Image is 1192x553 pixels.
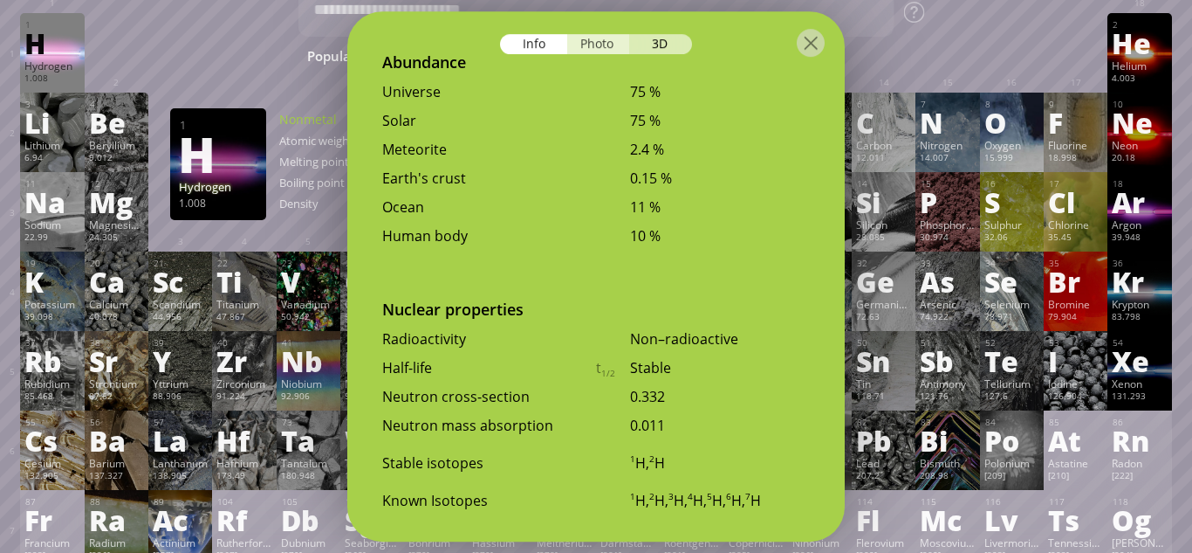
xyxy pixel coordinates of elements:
sup: 1 [630,453,635,465]
div: Cr [345,267,400,295]
div: Polonium [984,456,1039,470]
div: Astatine [1048,456,1103,470]
div: Tantalum [281,456,336,470]
div: H, H [630,453,810,473]
div: 106 [346,496,400,508]
div: Stable [630,358,810,377]
div: 104 [217,496,271,508]
div: 22 [217,258,271,269]
div: Rb [24,347,79,375]
div: 35.45 [1048,232,1103,245]
div: Sr [89,347,144,375]
div: 10 [1113,99,1167,110]
div: Rf [216,506,271,534]
div: 14.007 [920,152,975,166]
div: Sulphur [984,218,1039,232]
div: 131.293 [1112,391,1167,404]
div: 72 [217,417,271,428]
div: Cesium [24,456,79,470]
div: 74.922 [920,311,975,325]
div: Se [984,267,1039,295]
div: Si [856,188,911,216]
div: H [24,29,79,57]
div: Half-life [382,358,596,377]
div: 1 [25,19,79,31]
div: Darmstadtium [600,536,655,550]
div: 117 [1049,496,1103,508]
div: Barium [89,456,144,470]
div: 83.798 [1112,311,1167,325]
div: Potassium [24,297,79,311]
div: Neutron mass absorption [382,416,596,435]
div: Yttrium [153,377,208,391]
div: 9.012 [89,152,144,166]
div: S [984,188,1039,216]
div: 4.003 [1112,73,1167,86]
div: 88.906 [153,391,208,404]
div: 138.905 [153,470,208,484]
div: 3D [629,34,692,54]
span: Methane [840,45,916,66]
div: Roentgenium [664,536,719,550]
div: 87 [25,496,79,508]
sup: 2 [649,491,654,502]
div: 132.905 [24,470,79,484]
div: 37 [25,337,79,349]
div: 23 [282,258,336,269]
div: Radioactivity [382,329,596,349]
div: Arsenic [920,297,975,311]
div: At [1048,426,1103,454]
div: Scandium [153,297,208,311]
div: 74 [346,417,400,428]
div: Bismuth [920,456,975,470]
sup: 4 [688,491,693,502]
div: Nihonium [792,536,847,550]
div: 42 [346,337,400,349]
div: Cs [24,426,79,454]
div: Chlorine [1048,218,1103,232]
div: Selenium [984,297,1039,311]
div: 4 [90,99,144,110]
div: 21 [154,258,208,269]
div: Sodium [24,218,79,232]
div: 16 [985,178,1039,190]
div: 115 [921,496,975,508]
div: 78.971 [984,311,1039,325]
div: Neutron cross-section [382,387,596,406]
div: Moscovium [920,536,975,550]
div: 118.71 [856,391,911,404]
div: Ocean [382,197,596,217]
div: Y [153,347,208,375]
div: Bi [920,426,975,454]
div: 6.94 [24,152,79,166]
div: 207.2 [856,470,911,484]
div: Tellurium [984,377,1039,391]
div: 34 [985,258,1039,269]
div: 87.62 [89,391,144,404]
div: 54 [1113,337,1167,349]
div: V [281,267,336,295]
div: 52 [985,337,1039,349]
div: 7 [921,99,975,110]
div: Sb [920,347,975,375]
div: Ge [856,267,911,295]
div: Niobium [281,377,336,391]
sub: 1/2 [601,368,615,379]
div: Mg [89,188,144,216]
sup: 5 [707,491,712,502]
div: Earth's crust [382,169,596,188]
div: 39.948 [1112,232,1167,245]
div: Calcium [89,297,144,311]
div: Xe [1112,347,1167,375]
div: 85.468 [24,391,79,404]
div: Ta [281,426,336,454]
div: 180.948 [281,470,336,484]
div: [210] [1048,470,1103,484]
div: Ra [89,506,144,534]
div: 20 [90,258,144,269]
div: Hydrogen [24,59,79,73]
div: Melting point [279,154,367,169]
div: Tungsten [345,456,400,470]
div: 32 [857,258,911,269]
div: As [920,267,975,295]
